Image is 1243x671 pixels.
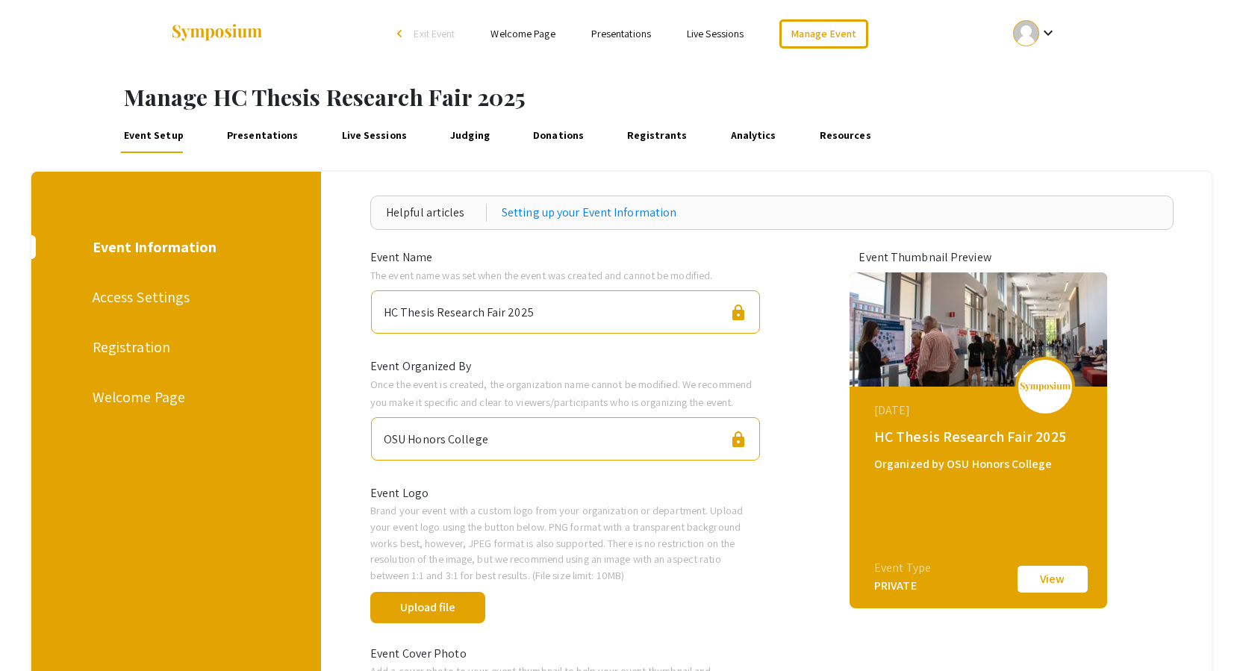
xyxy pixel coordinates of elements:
a: Live Sessions [687,27,744,40]
a: Judging [447,117,493,153]
div: Event Name [359,249,772,266]
mat-icon: Expand account dropdown [1039,24,1057,42]
a: Manage Event [779,19,867,49]
div: PRIVATE [874,577,931,595]
a: Analytics [727,117,779,153]
a: Resources [817,117,874,153]
a: Registrants [624,117,690,153]
span: done [499,589,535,625]
div: HC Thesis Research Fair 2025 [874,425,1086,448]
span: Exit Event [414,27,455,40]
a: Event Setup [121,117,187,153]
img: hc-thesis-research-fair-2025_eventCoverPhoto_d7496f__thumb.jpg [850,272,1107,387]
span: lock [729,431,747,449]
div: Event Cover Photo [359,645,772,663]
div: Event Type [874,559,931,577]
h1: Manage HC Thesis Research Fair 2025 [124,84,1243,110]
a: Presentations [591,27,651,40]
a: Welcome Page [490,27,555,40]
div: Welcome Page [93,386,256,408]
div: HC Thesis Research Fair 2025 [384,297,534,322]
button: Upload file [370,592,485,623]
span: The event name was set when the event was created and cannot be modified. [370,268,712,282]
iframe: Chat [11,604,63,660]
div: Registration [93,336,256,358]
div: Helpful articles [386,204,487,222]
div: Event Logo [359,484,772,502]
div: Event Thumbnail Preview [859,249,1097,266]
span: lock [729,304,747,322]
a: Donations [530,117,587,153]
div: Event Information [93,236,256,258]
button: Expand account dropdown [997,16,1073,50]
div: [DATE] [874,402,1086,419]
button: View [1015,564,1090,595]
p: Brand your event with a custom logo from your organization or department. Upload your event logo ... [370,502,761,583]
div: Event Organized By [359,358,772,375]
a: Live Sessions [338,117,410,153]
div: Organized by OSU Honors College [874,455,1086,473]
a: Presentations [224,117,302,153]
div: Access Settings [93,286,256,308]
div: OSU Honors College [384,424,488,449]
img: Symposium by ForagerOne [170,23,264,43]
a: Setting up your Event Information [502,204,676,222]
span: Once the event is created, the organization name cannot be modified. We recommend you make it spe... [370,377,752,409]
div: arrow_back_ios [397,29,406,38]
img: logo_v2.png [1019,381,1071,392]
